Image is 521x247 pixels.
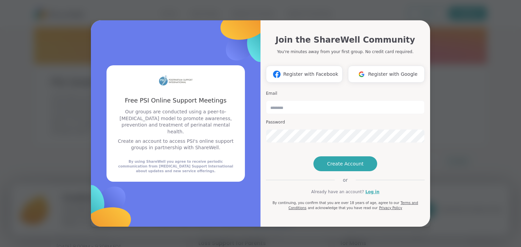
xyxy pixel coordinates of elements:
img: ShareWell Logomark [270,68,283,81]
span: Register with Facebook [283,71,338,78]
p: Our groups are conducted using a peer-to-[MEDICAL_DATA] model to promote awareness, prevention an... [115,109,237,135]
h1: Join the ShareWell Community [275,34,415,46]
a: Log in [365,189,379,195]
div: By using ShareWell you agree to receive periodic communication from [MEDICAL_DATA] Support Intern... [115,159,237,174]
p: Create an account to access PSI's online support groups in partnership with ShareWell. [115,138,237,151]
img: partner logo [159,73,193,88]
button: Register with Facebook [266,66,343,83]
span: By continuing, you confirm that you are over 18 years of age, agree to our [272,201,399,205]
span: Create Account [327,160,364,167]
button: Create Account [313,156,377,171]
a: Terms and Conditions [288,201,418,210]
a: Privacy Policy [379,206,402,210]
h3: Password [266,119,425,125]
span: or [335,177,356,183]
p: You're minutes away from your first group. No credit card required. [277,49,413,55]
span: and acknowledge that you have read our [308,206,378,210]
h3: Email [266,91,425,96]
button: Register with Google [348,66,425,83]
span: Register with Google [368,71,418,78]
h3: Free PSI Online Support Meetings [115,96,237,105]
img: ShareWell Logomark [355,68,368,81]
span: Already have an account? [311,189,364,195]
